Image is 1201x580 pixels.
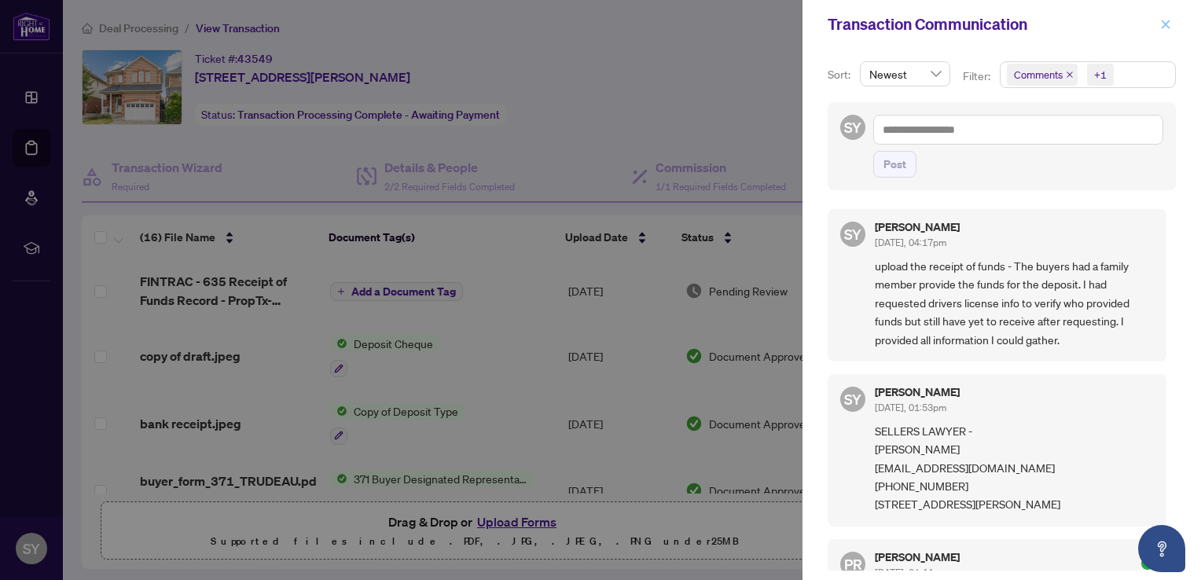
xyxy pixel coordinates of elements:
[875,422,1154,514] span: SELLERS LAWYER - [PERSON_NAME] [EMAIL_ADDRESS][DOMAIN_NAME] [PHONE_NUMBER] [STREET_ADDRESS][PERSO...
[844,223,861,245] span: SY
[875,237,946,248] span: [DATE], 04:17pm
[963,68,993,85] p: Filter:
[875,552,960,563] h5: [PERSON_NAME]
[875,402,946,413] span: [DATE], 01:53pm
[875,257,1154,349] span: upload the receipt of funds - The buyers had a family member provide the funds for the deposit. I...
[844,553,862,575] span: PR
[828,13,1155,36] div: Transaction Communication
[869,62,941,86] span: Newest
[1138,525,1185,572] button: Open asap
[1014,67,1063,83] span: Comments
[875,567,946,578] span: [DATE], 01:44pm
[875,222,960,233] h5: [PERSON_NAME]
[1160,19,1171,30] span: close
[1141,557,1154,570] span: check-circle
[828,66,854,83] p: Sort:
[1007,64,1078,86] span: Comments
[873,151,916,178] button: Post
[844,116,861,138] span: SY
[1066,71,1074,79] span: close
[844,388,861,410] span: SY
[875,387,960,398] h5: [PERSON_NAME]
[1094,67,1107,83] div: +1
